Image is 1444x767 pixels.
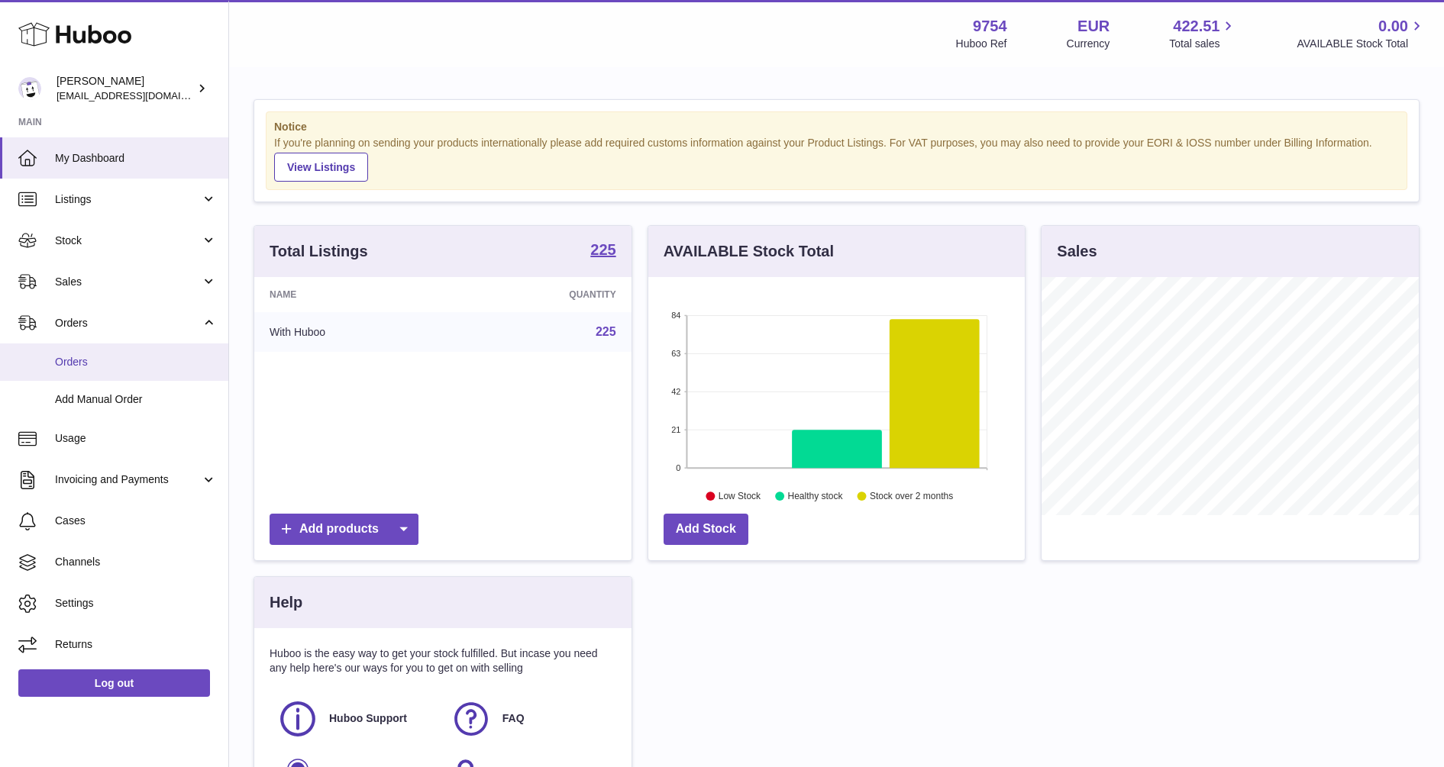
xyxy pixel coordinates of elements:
[1173,16,1219,37] span: 422.51
[1169,16,1237,51] a: 422.51 Total sales
[1067,37,1110,51] div: Currency
[274,136,1399,182] div: If you're planning on sending your products internationally please add required customs informati...
[18,669,210,697] a: Log out
[57,74,194,103] div: [PERSON_NAME]
[676,463,680,472] text: 0
[55,514,217,528] span: Cases
[277,698,435,740] a: Huboo Support
[671,349,680,358] text: 63
[1077,16,1110,37] strong: EUR
[870,491,953,501] text: Stock over 2 months
[55,392,217,407] span: Add Manual Order
[57,89,225,102] span: [EMAIL_ADDRESS][DOMAIN_NAME]
[254,277,453,312] th: Name
[55,316,201,330] span: Orders
[270,592,302,613] h3: Help
[956,37,1007,51] div: Huboo Ref
[590,242,615,260] a: 225
[274,153,368,182] a: View Listings
[671,387,680,396] text: 42
[55,555,217,569] span: Channels
[1297,16,1426,51] a: 0.00 AVAILABLE Stock Total
[1169,37,1237,51] span: Total sales
[664,514,748,545] a: Add Stock
[55,192,201,207] span: Listings
[274,120,1399,134] strong: Notice
[596,325,616,338] a: 225
[502,711,525,726] span: FAQ
[270,646,616,675] p: Huboo is the easy way to get your stock fulfilled. But incase you need any help here's our ways f...
[55,472,201,487] span: Invoicing and Payments
[270,514,418,545] a: Add products
[329,711,407,726] span: Huboo Support
[55,596,217,611] span: Settings
[973,16,1007,37] strong: 9754
[1378,16,1408,37] span: 0.00
[664,241,834,262] h3: AVAILABLE Stock Total
[590,242,615,257] strong: 225
[55,431,217,446] span: Usage
[55,234,201,248] span: Stock
[55,637,217,652] span: Returns
[719,491,761,501] text: Low Stock
[1297,37,1426,51] span: AVAILABLE Stock Total
[18,77,41,100] img: info@fieldsluxury.london
[55,275,201,289] span: Sales
[1057,241,1097,262] h3: Sales
[451,698,609,740] a: FAQ
[55,151,217,166] span: My Dashboard
[671,311,680,320] text: 84
[254,312,453,352] td: With Huboo
[671,425,680,434] text: 21
[55,355,217,369] span: Orders
[787,491,843,501] text: Healthy stock
[453,277,631,312] th: Quantity
[270,241,368,262] h3: Total Listings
